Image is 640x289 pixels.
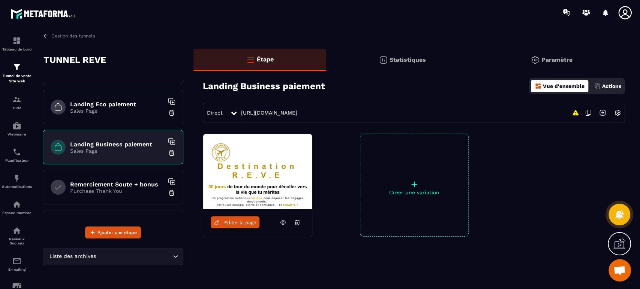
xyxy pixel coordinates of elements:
img: trash [168,149,175,156]
img: bars-o.4a397970.svg [246,55,255,64]
p: Paramètre [541,56,573,63]
a: automationsautomationsEspace membre [2,194,32,220]
a: automationsautomationsWebinaire [2,116,32,142]
img: logo [10,7,78,21]
img: scheduler [12,147,21,156]
img: trash [168,109,175,116]
img: actions.d6e523a2.png [594,83,601,89]
p: Créer une variation [360,189,468,195]
span: Direct [207,110,223,116]
a: formationformationTunnel de vente Site web [2,57,32,89]
h6: Landing Eco paiement [70,101,164,108]
span: Éditer la page [224,220,256,225]
img: formation [12,36,21,45]
div: Search for option [43,248,183,265]
img: dashboard-orange.40269519.svg [535,83,541,89]
span: Liste des archives [48,252,97,261]
p: Automatisations [2,185,32,189]
p: Statistiques [390,56,426,63]
img: automations [12,174,21,183]
p: Webinaire [2,132,32,136]
h6: Landing Business paiement [70,141,164,148]
p: Purchase Thank You [70,188,164,194]
button: Ajouter une étape [85,226,141,238]
p: Espace membre [2,211,32,215]
a: emailemailE-mailing [2,251,32,277]
p: Tunnel de vente Site web [2,73,32,84]
a: automationsautomationsAutomatisations [2,168,32,194]
p: Vue d'ensemble [543,83,585,89]
img: stats.20deebd0.svg [379,55,388,64]
p: Réseaux Sociaux [2,237,32,245]
img: setting-gr.5f69749f.svg [531,55,540,64]
h3: Landing Business paiement [203,81,325,91]
p: Sales Page [70,108,164,114]
img: arrow-next.bcc2205e.svg [595,106,610,120]
img: email [12,256,21,265]
p: Sales Page [70,148,164,154]
input: Search for option [97,252,171,261]
a: [URL][DOMAIN_NAME] [241,110,297,116]
img: trash [168,189,175,197]
img: automations [12,200,21,209]
a: Éditer la page [211,216,259,228]
img: setting-w.858f3a88.svg [610,106,625,120]
p: Étape [257,56,274,63]
img: formation [12,95,21,104]
img: arrow [43,33,49,39]
p: Planificateur [2,158,32,162]
p: Tableau de bord [2,47,32,51]
a: formationformationTableau de bord [2,31,32,57]
img: automations [12,121,21,130]
span: Ajouter une étape [97,229,137,236]
p: E-mailing [2,267,32,271]
div: Ouvrir le chat [609,259,631,282]
a: formationformationCRM [2,89,32,116]
p: + [360,179,468,189]
img: social-network [12,226,21,235]
a: schedulerschedulerPlanificateur [2,142,32,168]
p: TUNNEL REVE [43,52,106,67]
img: image [203,134,312,209]
img: formation [12,63,21,72]
p: Actions [602,83,621,89]
h6: Remerciement Soute + bonus [70,181,164,188]
p: CRM [2,106,32,110]
a: Gestion des tunnels [43,33,95,39]
a: social-networksocial-networkRéseaux Sociaux [2,220,32,251]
